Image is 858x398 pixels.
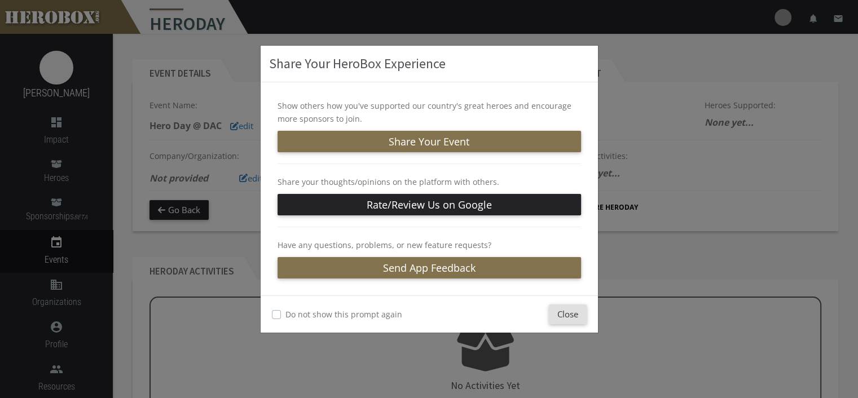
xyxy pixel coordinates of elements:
button: Share Your Event [278,131,581,152]
button: Close [549,304,587,324]
h3: Share Your HeroBox Experience [269,54,589,73]
label: Do not show this prompt again [285,308,402,321]
a: Send App Feedback [278,257,581,278]
p: Share your thoughts/opinions on the platform with others. [278,175,581,188]
a: Rate/Review Us on Google [278,194,581,215]
p: Show others how you've supported our country's great heroes and encourage more sponsors to join. [278,99,581,125]
p: Have any questions, problems, or new feature requests? [278,238,581,251]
